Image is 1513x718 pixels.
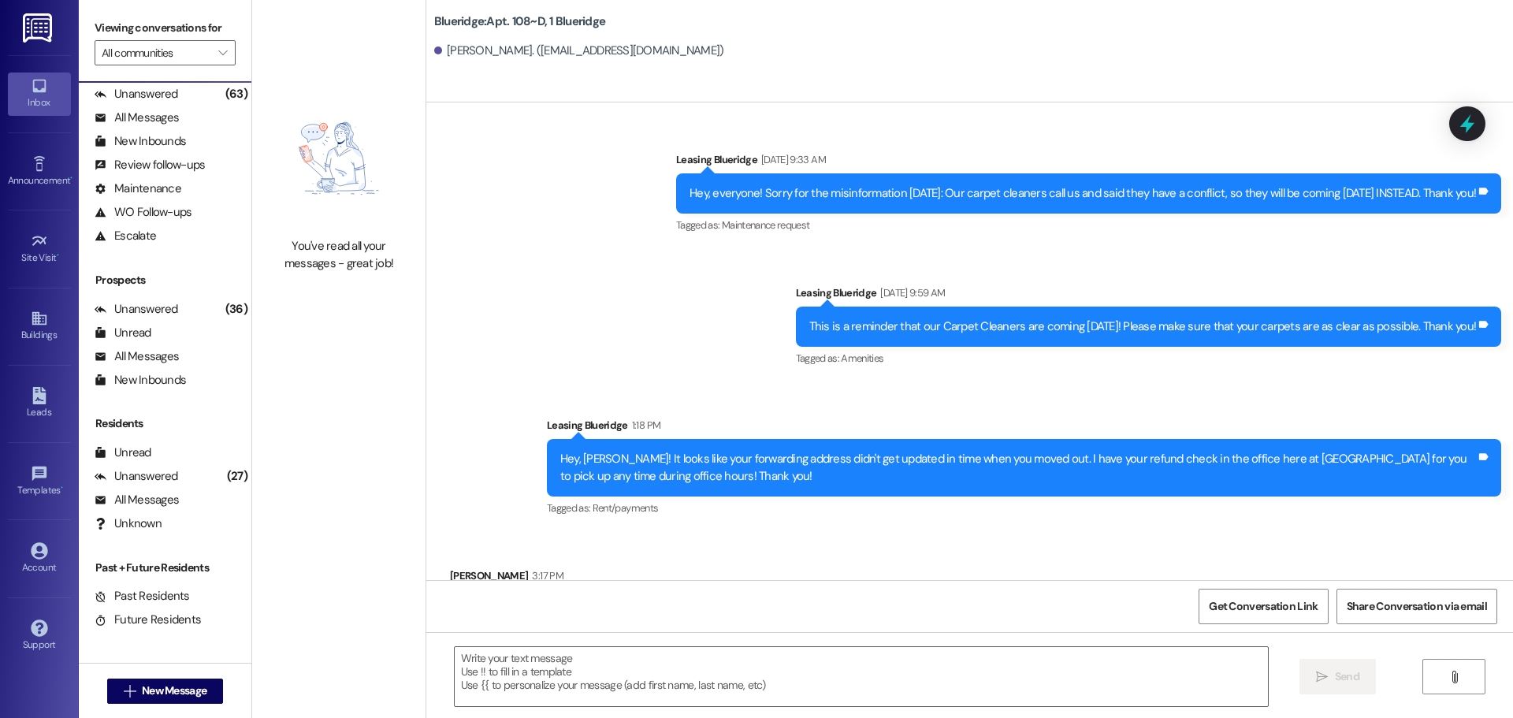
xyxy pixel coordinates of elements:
[95,325,151,341] div: Unread
[676,151,1501,173] div: Leasing Blueridge
[218,47,227,59] i: 
[1448,671,1460,683] i: 
[95,133,186,150] div: New Inbounds
[57,250,59,261] span: •
[841,352,883,365] span: Amenities
[876,285,945,301] div: [DATE] 9:59 AM
[547,497,1501,519] div: Tagged as:
[23,13,55,43] img: ResiDesk Logo
[8,460,71,503] a: Templates •
[1316,671,1328,683] i: 
[95,16,236,40] label: Viewing conversations for
[1209,598,1318,615] span: Get Conversation Link
[95,180,181,197] div: Maintenance
[270,238,408,272] div: You've read all your messages - great job!
[223,464,251,489] div: (27)
[547,417,1501,439] div: Leasing Blueridge
[95,468,178,485] div: Unanswered
[102,40,210,65] input: All communities
[434,13,605,30] b: Blueridge: Apt. 108~D, 1 Blueridge
[722,218,810,232] span: Maintenance request
[1336,589,1497,624] button: Share Conversation via email
[95,492,179,508] div: All Messages
[528,567,563,584] div: 3:17 PM
[1299,659,1376,694] button: Send
[8,228,71,270] a: Site Visit •
[8,73,71,115] a: Inbox
[95,612,201,628] div: Future Residents
[95,445,151,461] div: Unread
[593,501,659,515] span: Rent/payments
[809,318,1477,335] div: This is a reminder that our Carpet Cleaners are coming [DATE]! Please make sure that your carpets...
[434,43,724,59] div: [PERSON_NAME]. ([EMAIL_ADDRESS][DOMAIN_NAME])
[8,615,71,657] a: Support
[1347,598,1487,615] span: Share Conversation via email
[560,451,1476,485] div: Hey, [PERSON_NAME]! It looks like your forwarding address didn't get updated in time when you mov...
[95,157,205,173] div: Review follow-ups
[124,685,136,698] i: 
[95,204,191,221] div: WO Follow-ups
[95,372,186,389] div: New Inbounds
[676,214,1501,236] div: Tagged as:
[95,348,179,365] div: All Messages
[79,415,251,432] div: Residents
[95,86,178,102] div: Unanswered
[8,382,71,425] a: Leads
[95,228,156,244] div: Escalate
[796,285,1502,307] div: Leasing Blueridge
[1335,668,1359,685] span: Send
[690,185,1476,202] div: Hey, everyone! Sorry for the misinformation [DATE]: Our carpet cleaners call us and said they hav...
[221,82,251,106] div: (63)
[70,173,72,184] span: •
[107,679,224,704] button: New Message
[95,515,162,532] div: Unknown
[8,305,71,348] a: Buildings
[95,588,190,605] div: Past Residents
[757,151,826,168] div: [DATE] 9:33 AM
[95,301,178,318] div: Unanswered
[8,538,71,580] a: Account
[796,347,1502,370] div: Tagged as:
[270,87,408,230] img: empty-state
[221,297,251,322] div: (36)
[79,272,251,288] div: Prospects
[79,560,251,576] div: Past + Future Residents
[61,482,63,493] span: •
[142,683,206,699] span: New Message
[95,110,179,126] div: All Messages
[1199,589,1328,624] button: Get Conversation Link
[628,417,660,433] div: 1:18 PM
[450,567,595,590] div: [PERSON_NAME]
